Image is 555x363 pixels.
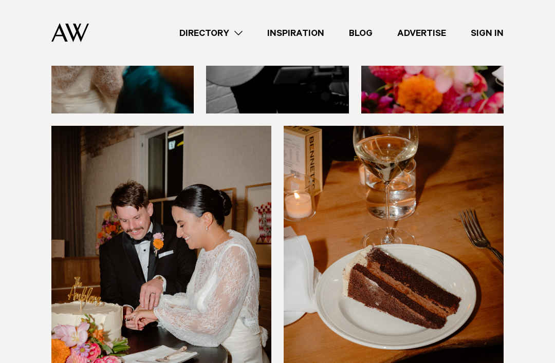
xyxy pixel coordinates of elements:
[51,23,89,42] img: Auckland Weddings Logo
[255,26,337,40] a: Inspiration
[337,26,385,40] a: Blog
[385,26,458,40] a: Advertise
[458,26,516,40] a: Sign In
[167,26,255,40] a: Directory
